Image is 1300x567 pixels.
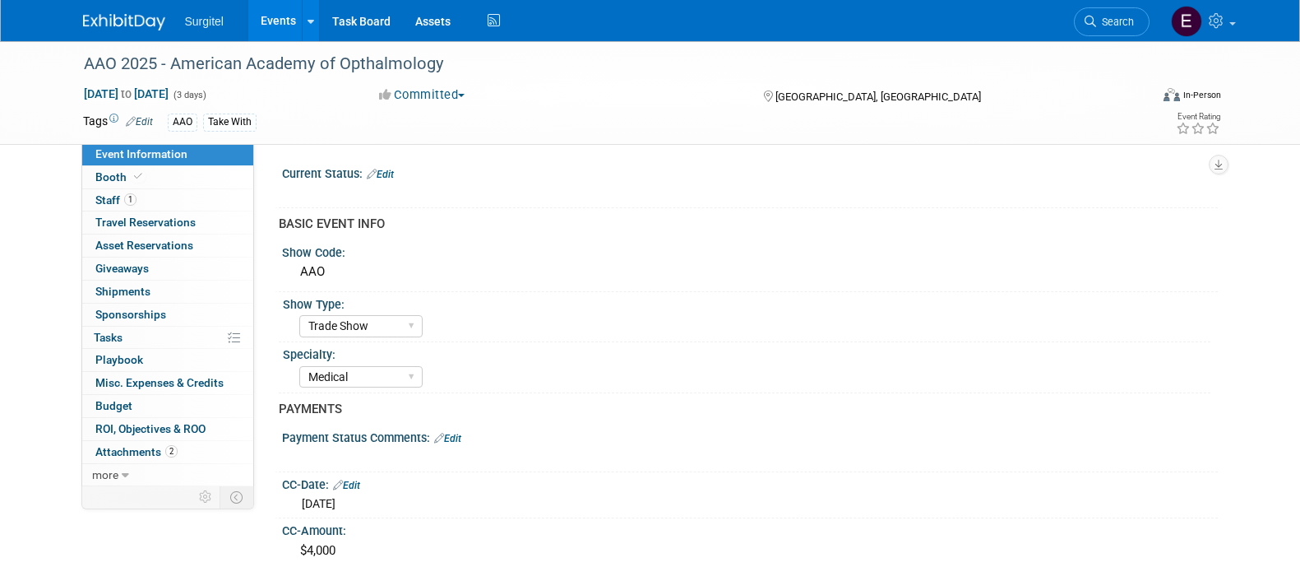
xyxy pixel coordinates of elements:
[282,240,1218,261] div: Show Code:
[185,15,224,28] span: Surgitel
[279,216,1205,233] div: BASIC EVENT INFO
[168,114,197,131] div: AAO
[83,86,169,101] span: [DATE] [DATE]
[95,262,149,275] span: Giveaways
[333,480,360,491] a: Edit
[83,113,153,132] td: Tags
[165,445,178,458] span: 2
[126,116,153,128] a: Edit
[1096,16,1134,28] span: Search
[367,169,394,180] a: Edit
[82,441,253,463] a: Attachments2
[1052,86,1222,110] div: Event Format
[775,91,981,103] span: [GEOGRAPHIC_DATA], [GEOGRAPHIC_DATA]
[82,189,253,211] a: Staff1
[1074,7,1150,36] a: Search
[95,445,178,458] span: Attachments
[82,211,253,234] a: Travel Reservations
[282,425,1218,447] div: Payment Status Comments:
[192,486,220,508] td: Personalize Event Tab Strip
[282,518,1218,539] div: CC-Amount:
[1176,113,1220,121] div: Event Rating
[279,401,1205,418] div: PAYMENTS
[294,259,1205,285] div: AAO
[83,14,165,30] img: ExhibitDay
[82,418,253,440] a: ROI, Objectives & ROO
[95,147,187,160] span: Event Information
[82,166,253,188] a: Booth
[95,216,196,229] span: Travel Reservations
[294,538,1205,564] div: $4,000
[82,395,253,417] a: Budget
[95,422,206,435] span: ROI, Objectives & ROO
[82,327,253,349] a: Tasks
[94,331,123,344] span: Tasks
[82,304,253,326] a: Sponsorships
[92,468,118,481] span: more
[1182,89,1221,101] div: In-Person
[95,376,224,389] span: Misc. Expenses & Credits
[95,285,150,298] span: Shipments
[282,472,1218,494] div: CC-Date:
[283,342,1210,363] div: Specialty:
[1164,88,1180,101] img: Format-Inperson.png
[1171,6,1202,37] img: Event Coordinator
[82,464,253,486] a: more
[95,170,146,184] span: Booth
[82,235,253,257] a: Asset Reservations
[82,143,253,165] a: Event Information
[95,193,136,207] span: Staff
[82,372,253,394] a: Misc. Expenses & Credits
[82,281,253,303] a: Shipments
[95,308,166,321] span: Sponsorships
[82,349,253,371] a: Playbook
[220,486,253,508] td: Toggle Event Tabs
[283,292,1210,313] div: Show Type:
[124,193,136,206] span: 1
[78,49,1125,79] div: AAO 2025 - American Academy of Opthalmology
[203,114,257,131] div: Take With
[95,239,193,252] span: Asset Reservations
[118,87,134,100] span: to
[434,433,461,444] a: Edit
[373,86,471,104] button: Committed
[95,399,132,412] span: Budget
[82,258,253,280] a: Giveaways
[302,497,335,510] span: [DATE]
[95,353,143,366] span: Playbook
[134,172,142,181] i: Booth reservation complete
[172,90,206,100] span: (3 days)
[282,161,1218,183] div: Current Status:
